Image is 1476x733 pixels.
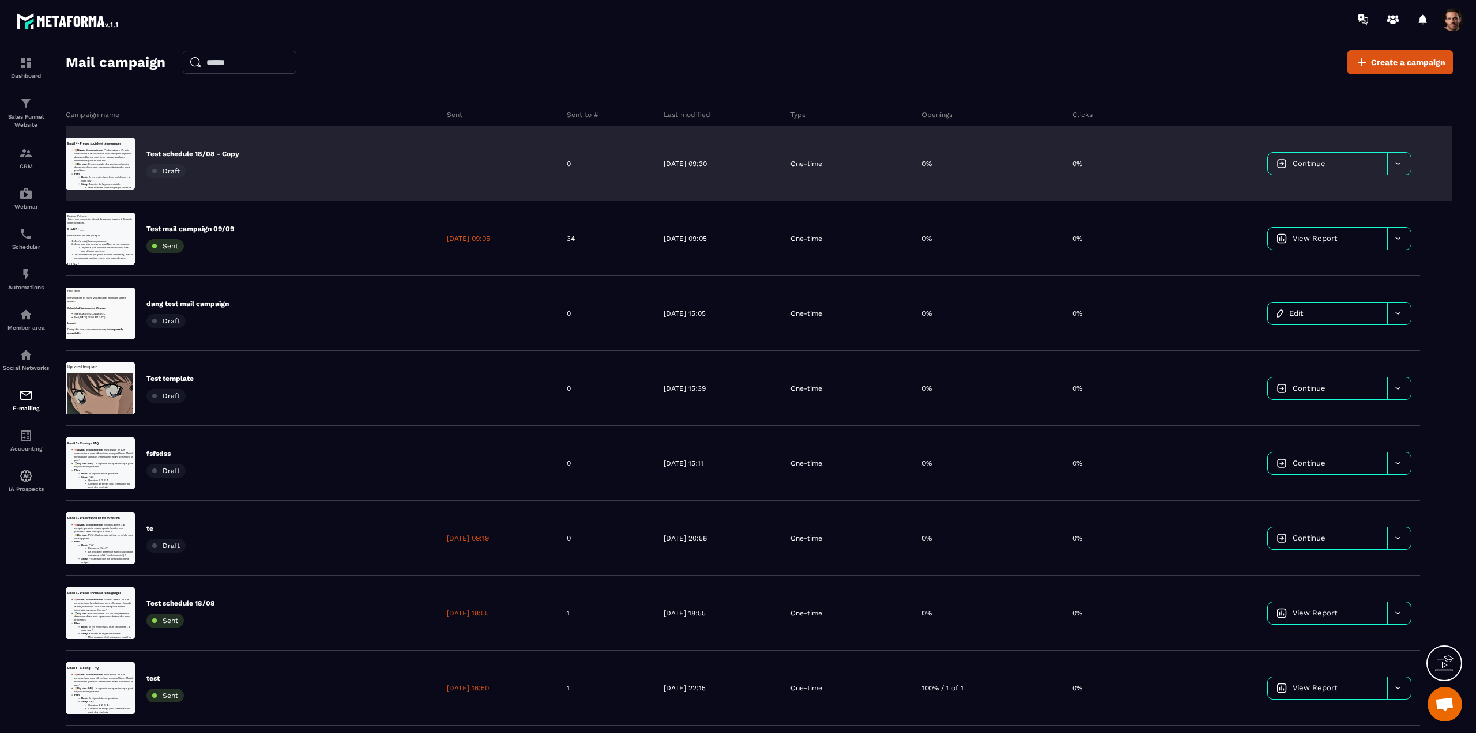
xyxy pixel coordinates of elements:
[6,167,225,178] h3: CLOSE : ___
[52,126,225,149] li: : Ils ont enfin résolu leurs problèmes - à votre tour ?
[39,36,123,46] strong: Niveau de conscience
[1268,452,1387,474] a: Continue
[75,126,225,149] li: La principale différence avec les solutions existantes (côté “révolutionnaire”) ?
[29,36,196,68] em: “J’ai compris que cette solution peut résoudre mon problème. Mais c’est quoi la suite ?”
[1277,533,1287,543] img: icon
[29,116,46,125] strong: Plan
[163,392,180,400] span: Draft
[75,149,225,171] li: Combien de temps pour rentabiliser ou avoir des résultats
[146,374,194,383] p: Test template
[567,234,575,243] p: 34
[6,96,225,108] p: s {{reschedule_link}}
[1289,309,1303,318] span: Edit
[19,146,33,160] img: formation
[52,149,225,262] li: : Apporter de la preuve sociale
[922,159,932,168] p: 0%
[6,6,225,17] p: Hello {{first_name}}
[6,135,191,156] strong: temporarily unavailable
[6,113,35,122] strong: Impact:
[1277,233,1287,244] img: icon
[1268,228,1387,250] a: View Report
[29,36,225,81] li: 🧠 : Most-aware
[3,284,49,290] p: Automations
[3,138,49,178] a: formationformationCRM
[3,244,49,250] p: Scheduler
[19,469,33,483] img: automations
[567,384,571,393] p: 0
[6,62,225,74] p: {{webinar_replay_link}} {{webinar_link}}
[29,36,225,70] li: 🧠 : Solution-aware
[29,36,225,81] li: 🧠 : Product-Aware “
[29,104,46,114] strong: Plan
[6,6,225,17] p: Hello Team,
[1072,159,1082,168] p: 0%
[567,609,570,618] p: 1
[790,234,822,243] p: One-time
[163,542,180,550] span: Draft
[52,116,72,125] strong: Hook
[3,203,49,210] p: Webinar
[52,115,225,127] li: : Je réponds à vos questions
[567,459,571,468] p: 0
[39,82,70,91] strong: Big Idea
[52,149,73,158] strong: Story
[1293,683,1337,692] span: View Report
[447,609,489,618] p: [DATE] 18:55
[3,405,49,411] p: E-mailing
[922,683,963,693] p: 100% / 1 of 1
[75,138,225,149] li: Question 1, 2, 3, 4…
[19,187,33,201] img: automations
[922,534,932,543] p: 0%
[1277,608,1287,618] img: icon
[19,308,33,322] img: automations
[922,110,952,119] p: Openings
[146,224,234,233] p: Test mail campaign 09/09
[3,178,49,218] a: automationsautomationsWebinar
[6,6,225,17] p: Bonjour {Prénom},
[6,7,106,21] span: Updated template
[664,384,706,393] p: [DATE] 15:39
[664,609,706,618] p: [DATE] 18:55
[6,15,225,27] h3: Email 4 - Présentation de ma formation
[3,380,49,420] a: emailemailE-mailing
[1293,384,1326,392] span: Continue
[1277,158,1287,169] img: icon
[75,160,225,194] li: Mise en avant de témoignages positif de personnes ayant bénéficié des solutions du CTA désiré
[1277,683,1287,693] img: icon
[447,534,489,543] p: [DATE] 09:19
[1072,459,1082,468] p: 0%
[19,56,33,70] img: formation
[52,127,73,136] strong: Story
[664,110,710,119] p: Last modified
[6,15,225,27] h3: Email 5 - Closing - FAQ
[75,115,225,127] li: Promesse “Et si ?”
[790,110,806,119] p: Type
[1268,602,1387,624] a: View Report
[567,309,571,318] p: 0
[39,70,70,80] strong: Big Idea
[163,167,180,175] span: Draft
[6,157,225,191] p: Please save your work and log out before the maintenance begins.
[1072,384,1082,393] p: 0%
[3,420,49,460] a: accountantaccountantAccounting
[6,63,134,72] strong: Scheduled Maintenance Window:
[75,171,225,183] li: Garanties et remboursement
[6,40,225,51] p: {{webinar_date}}
[163,317,180,325] span: Draft
[3,445,49,452] p: Accounting
[664,683,706,693] p: [DATE] 22:15
[29,100,225,134] li: Je ne suis pas convaincu par {Nom de ma solution}.
[567,110,598,119] p: Sent to #
[664,234,707,243] p: [DATE] 09:05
